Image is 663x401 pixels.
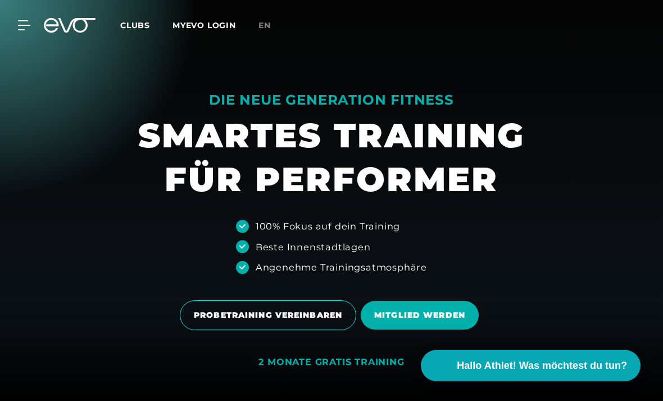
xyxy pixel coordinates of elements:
[258,20,271,30] span: en
[374,309,465,321] span: MITGLIED WERDEN
[258,19,284,32] a: en
[138,91,525,109] div: DIE NEUE GENERATION FITNESS
[361,292,483,338] a: MITGLIED WERDEN
[120,20,150,30] span: Clubs
[258,357,404,368] div: 2 MONATE GRATIS TRAINING
[120,20,172,30] a: Clubs
[421,350,641,381] button: Hallo Athlet! Was möchtest du tun?
[256,260,427,274] div: Angenehme Trainingsatmosphäre
[180,292,361,339] a: PROBETRAINING VEREINBAREN
[138,114,525,201] h1: SMARTES TRAINING FÜR PERFORMER
[256,219,400,233] div: 100% Fokus auf dein Training
[172,20,236,30] a: MYEVO LOGIN
[194,309,342,321] span: PROBETRAINING VEREINBAREN
[256,240,371,254] div: Beste Innenstadtlagen
[457,358,627,373] span: Hallo Athlet! Was möchtest du tun?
